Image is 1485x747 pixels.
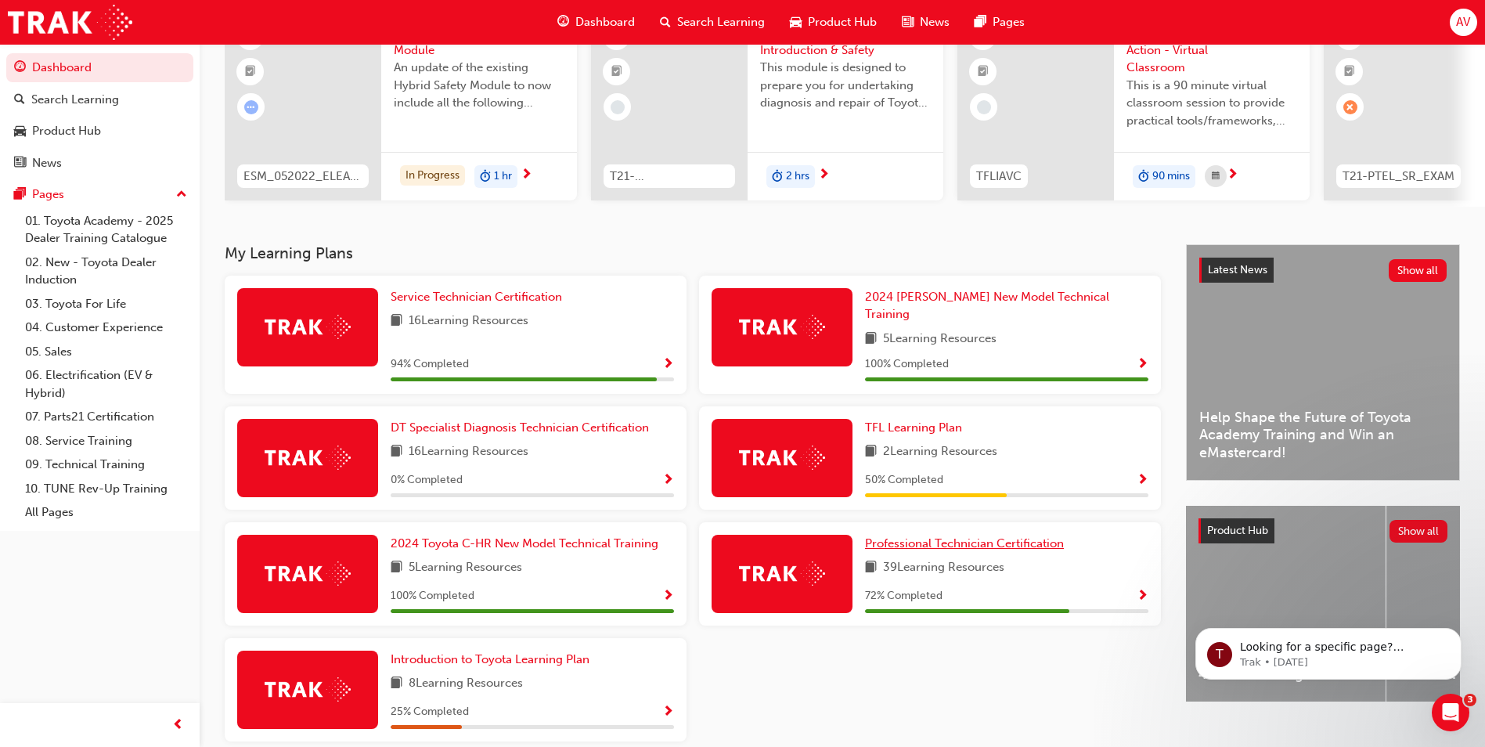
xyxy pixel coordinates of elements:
a: DT Specialist Diagnosis Technician Certification [391,419,655,437]
img: Trak [265,315,351,339]
h3: My Learning Plans [225,244,1161,262]
span: Search Learning [677,13,765,31]
span: 72 % Completed [865,587,943,605]
a: Introduction to Toyota Learning Plan [391,651,596,669]
a: 04. Customer Experience [19,316,193,340]
button: Show all [1389,259,1447,282]
button: Show Progress [662,702,674,722]
a: 08. Service Training [19,429,193,453]
span: booktick-icon [611,62,622,82]
img: Trak [739,561,825,586]
span: Show Progress [1137,474,1148,488]
img: Trak [8,5,132,40]
span: duration-icon [772,167,783,187]
a: 2024 Toyota C-HR New Model Technical Training [391,535,665,553]
button: Pages [6,180,193,209]
button: Show Progress [1137,471,1148,490]
button: Show Progress [662,355,674,374]
span: news-icon [902,13,914,32]
a: 06. Electrification (EV & Hybrid) [19,363,193,405]
span: Show Progress [662,705,674,720]
img: Trak [265,446,351,470]
span: This module is designed to prepare you for undertaking diagnosis and repair of Toyota & Lexus Ele... [760,59,931,112]
a: 05. Sales [19,340,193,364]
span: booktick-icon [1344,62,1355,82]
span: Help Shape the Future of Toyota Academy Training and Win an eMastercard! [1199,409,1447,462]
div: News [32,154,62,172]
iframe: Intercom notifications message [1172,595,1485,705]
span: 5 Learning Resources [409,558,522,578]
button: Show all [1389,520,1448,543]
span: Product Hub [1207,524,1268,537]
span: T21-FOD_HVIS_PREREQ [610,168,729,186]
span: search-icon [14,93,25,107]
a: car-iconProduct Hub [777,6,889,38]
div: In Progress [400,165,465,186]
span: booktick-icon [245,62,256,82]
a: news-iconNews [889,6,962,38]
span: Show Progress [1137,358,1148,372]
span: 100 % Completed [391,587,474,605]
a: 0ESM_052022_ELEARNElectrification Safety ModuleAn update of the existing Hybrid Safety Module to ... [225,11,577,200]
a: Product HubShow all [1198,518,1447,543]
a: All Pages [19,500,193,525]
span: Introduction to Toyota Learning Plan [391,652,589,666]
a: TFL Learning Plan [865,419,968,437]
span: Dashboard [575,13,635,31]
div: Search Learning [31,91,119,109]
a: 2024 [PERSON_NAME] New Model Technical Training [865,288,1148,323]
span: Professional Technician Certification [865,536,1064,550]
span: next-icon [1227,168,1238,182]
div: Product Hub [32,122,101,140]
span: pages-icon [14,188,26,202]
a: pages-iconPages [962,6,1037,38]
a: Service Technician Certification [391,288,568,306]
span: ESM_052022_ELEARN [243,168,362,186]
a: Professional Technician Certification [865,535,1070,553]
span: Show Progress [1137,590,1148,604]
a: Search Learning [6,85,193,114]
span: book-icon [391,674,402,694]
a: Dashboard [6,53,193,82]
span: Product Hub [808,13,877,31]
span: book-icon [865,442,877,462]
span: news-icon [14,157,26,171]
a: 0TFLIAVCToyota For Life In Action - Virtual ClassroomThis is a 90 minute virtual classroom sessio... [957,11,1310,200]
a: search-iconSearch Learning [647,6,777,38]
span: Toyota For Life In Action - Virtual Classroom [1126,23,1297,77]
span: Show Progress [662,590,674,604]
span: 2024 Toyota C-HR New Model Technical Training [391,536,658,550]
span: calendar-icon [1212,167,1220,186]
span: learningRecordVerb_NONE-icon [977,100,991,114]
span: book-icon [865,330,877,349]
span: car-icon [790,13,802,32]
span: News [920,13,950,31]
span: prev-icon [172,716,184,735]
span: 2024 [PERSON_NAME] New Model Technical Training [865,290,1109,322]
span: car-icon [14,125,26,139]
span: book-icon [391,312,402,331]
span: 1 hr [494,168,512,186]
span: Show Progress [662,474,674,488]
a: News [6,149,193,178]
span: AV [1456,13,1470,31]
button: AV [1450,9,1477,36]
span: 8 Learning Resources [409,674,523,694]
span: learningRecordVerb_FAIL-icon [1343,100,1357,114]
a: Latest NewsShow allHelp Shape the Future of Toyota Academy Training and Win an eMastercard! [1186,244,1460,481]
span: next-icon [521,168,532,182]
span: This is a 90 minute virtual classroom session to provide practical tools/frameworks, behaviours a... [1126,77,1297,130]
img: Trak [739,315,825,339]
span: book-icon [391,442,402,462]
span: 16 Learning Resources [409,312,528,331]
button: Show Progress [662,586,674,606]
span: TFL Learning Plan [865,420,962,435]
span: 2 Learning Resources [883,442,997,462]
span: Show Progress [662,358,674,372]
div: Pages [32,186,64,204]
span: book-icon [391,558,402,578]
